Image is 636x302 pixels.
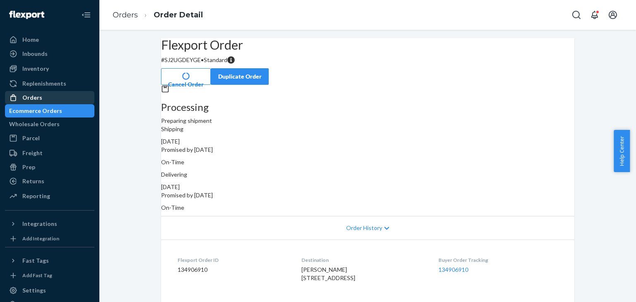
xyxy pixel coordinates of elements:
[218,72,262,81] div: Duplicate Order
[22,256,49,265] div: Fast Tags
[22,163,35,171] div: Prep
[5,33,94,46] a: Home
[568,7,585,23] button: Open Search Box
[5,189,94,203] a: Reporting
[201,56,204,63] span: •
[106,3,210,27] ol: breadcrumbs
[178,256,288,264] dt: Flexport Order ID
[22,79,66,88] div: Replenishments
[161,170,574,179] p: Delivering
[605,7,621,23] button: Open account menu
[161,68,211,85] button: Cancel Order
[5,161,94,174] a: Prep
[5,117,94,131] a: Wholesale Orders
[614,130,630,172] button: Help Center
[9,11,44,19] img: Flexport logo
[5,146,94,160] a: Freight
[211,68,269,85] button: Duplicate Order
[154,10,203,19] a: Order Detail
[9,107,62,115] div: Ecommerce Orders
[161,38,574,52] h2: Flexport Order
[161,183,574,191] div: [DATE]
[9,120,60,128] div: Wholesale Orders
[113,10,138,19] a: Orders
[5,47,94,60] a: Inbounds
[301,266,355,281] span: [PERSON_NAME] [STREET_ADDRESS]
[5,77,94,90] a: Replenishments
[161,146,574,154] p: Promised by [DATE]
[161,102,574,125] div: Preparing shipment
[586,7,603,23] button: Open notifications
[5,132,94,145] a: Parcel
[22,177,44,185] div: Returns
[22,220,57,228] div: Integrations
[204,56,227,63] span: Standard
[22,272,52,279] div: Add Fast Tag
[22,149,43,157] div: Freight
[438,256,558,264] dt: Buyer Order Tracking
[22,235,59,242] div: Add Integration
[438,266,468,273] a: 134906910
[161,191,574,199] p: Promised by [DATE]
[161,125,574,133] p: Shipping
[5,104,94,117] a: Ecommerce Orders
[178,266,288,274] dd: 134906910
[22,192,50,200] div: Reporting
[5,254,94,267] button: Fast Tags
[5,271,94,280] a: Add Fast Tag
[22,134,40,142] div: Parcel
[161,102,574,113] h3: Processing
[22,93,42,102] div: Orders
[22,65,49,73] div: Inventory
[5,234,94,244] a: Add Integration
[5,91,94,104] a: Orders
[5,217,94,230] button: Integrations
[301,256,425,264] dt: Destination
[5,284,94,297] a: Settings
[78,7,94,23] button: Close Navigation
[22,286,46,295] div: Settings
[161,56,574,64] p: # SJ2UGDEYGE
[5,175,94,188] a: Returns
[22,36,39,44] div: Home
[161,204,574,212] p: On-Time
[22,50,48,58] div: Inbounds
[5,62,94,75] a: Inventory
[161,137,574,146] div: [DATE]
[346,224,382,232] span: Order History
[161,158,574,166] p: On-Time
